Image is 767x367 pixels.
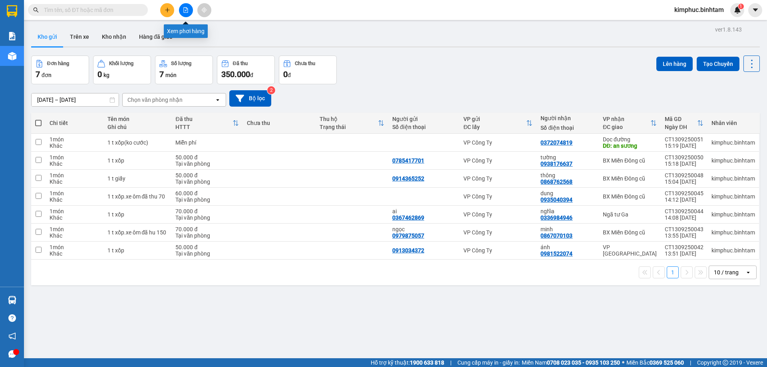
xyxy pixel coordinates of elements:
button: Lên hàng [656,57,693,71]
div: 0914365252 [392,175,424,182]
div: 70.000 đ [175,208,238,214]
span: 1 [739,4,742,9]
div: BX Miền Đông cũ [603,193,657,200]
div: 15:19 [DATE] [665,143,703,149]
div: Chưa thu [247,120,312,126]
div: Khác [50,143,99,149]
div: BX Miền Đông cũ [603,175,657,182]
div: 70.000 đ [175,226,238,232]
div: 0979875057 [392,232,424,239]
div: 1 món [50,226,99,232]
div: 14:08 [DATE] [665,214,703,221]
div: VP [GEOGRAPHIC_DATA] [603,244,657,257]
div: 0367462869 [392,214,424,221]
div: Khối lượng [109,61,133,66]
div: Tại văn phòng [175,161,238,167]
span: Miền Bắc [626,358,684,367]
div: CT1309250043 [665,226,703,232]
div: dung [540,190,594,196]
div: 50.000 đ [175,244,238,250]
div: ngọc [392,226,455,232]
div: kimphuc.binhtam [711,193,755,200]
span: message [8,350,16,358]
div: Đã thu [175,116,232,122]
div: VP Công Ty [463,247,533,254]
div: nghĩa [540,208,594,214]
th: Toggle SortBy [599,113,661,134]
th: Toggle SortBy [459,113,537,134]
img: warehouse-icon [8,52,16,60]
div: Số điện thoại [392,124,455,130]
span: copyright [723,360,728,365]
div: tường [540,154,594,161]
span: 350.000 [221,69,250,79]
span: Cung cấp máy in - giấy in: [457,358,520,367]
div: Miễn phí [175,139,238,146]
span: đ [288,72,291,78]
div: thông [540,172,594,179]
div: Tại văn phòng [175,232,238,239]
span: file-add [183,7,189,13]
span: ⚪️ [622,361,624,364]
div: 50.000 đ [175,154,238,161]
div: BX Miền Đông cũ [603,229,657,236]
span: | [690,358,691,367]
div: 1 món [50,190,99,196]
div: kimphuc.binhtam [711,139,755,146]
button: Đơn hàng7đơn [31,56,89,84]
div: Người nhận [540,115,594,121]
div: Số lượng [171,61,191,66]
div: 15:04 [DATE] [665,179,703,185]
div: Chi tiết [50,120,99,126]
div: 0935040394 [540,196,572,203]
div: Chọn văn phòng nhận [127,96,183,104]
div: 14:12 [DATE] [665,196,703,203]
button: Kho nhận [95,27,133,46]
input: Select a date range. [32,93,119,106]
strong: 0369 525 060 [650,359,684,366]
div: Tại văn phòng [175,250,238,257]
div: 1 món [50,154,99,161]
div: Nhân viên [711,120,755,126]
button: aim [197,3,211,17]
div: 0913034372 [392,247,424,254]
div: HTTT [175,124,232,130]
span: đơn [42,72,52,78]
div: Thu hộ [320,116,378,122]
div: Khác [50,196,99,203]
div: 10 / trang [714,268,739,276]
th: Toggle SortBy [171,113,242,134]
div: 13:51 [DATE] [665,250,703,257]
span: aim [201,7,207,13]
div: 0981522074 [540,250,572,257]
button: Khối lượng0kg [93,56,151,84]
div: 1 món [50,136,99,143]
div: VP Công Ty [463,229,533,236]
strong: 1900 633 818 [410,359,444,366]
div: VP Công Ty [463,193,533,200]
div: kimphuc.binhtam [711,247,755,254]
button: Số lượng7món [155,56,213,84]
div: 1 t xốp [107,247,168,254]
div: 0336984946 [540,214,572,221]
svg: open [745,269,751,276]
button: Hàng đã giao [133,27,179,46]
div: ver 1.8.143 [715,25,742,34]
div: 50.000 đ [175,172,238,179]
span: | [450,358,451,367]
div: VP gửi [463,116,526,122]
div: Ngày ĐH [665,124,697,130]
div: ai [392,208,455,214]
div: ánh [540,244,594,250]
div: 1 t giấy [107,175,168,182]
span: đ [250,72,253,78]
div: 0938176637 [540,161,572,167]
div: Ngã tư Ga [603,211,657,218]
div: 13:55 [DATE] [665,232,703,239]
div: kimphuc.binhtam [711,157,755,164]
button: plus [160,3,174,17]
button: caret-down [748,3,762,17]
span: 0 [97,69,102,79]
div: CT1309250048 [665,172,703,179]
div: Đã thu [233,61,248,66]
